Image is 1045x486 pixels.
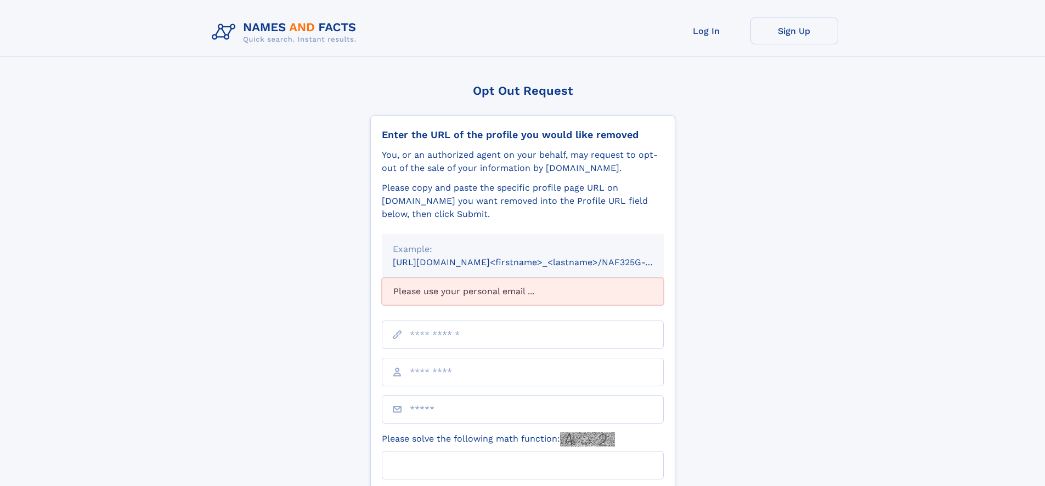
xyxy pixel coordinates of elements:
div: Enter the URL of the profile you would like removed [382,129,664,141]
div: You, or an authorized agent on your behalf, may request to opt-out of the sale of your informatio... [382,148,664,175]
div: Opt Out Request [370,84,675,98]
small: [URL][DOMAIN_NAME]<firstname>_<lastname>/NAF325G-xxxxxxxx [393,257,685,267]
div: Please copy and paste the specific profile page URL on [DOMAIN_NAME] you want removed into the Pr... [382,181,664,221]
label: Please solve the following math function: [382,432,615,447]
div: Example: [393,243,653,256]
div: Please use your personal email ... [382,278,664,305]
a: Sign Up [750,18,838,44]
a: Log In [663,18,750,44]
img: Logo Names and Facts [207,18,365,47]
